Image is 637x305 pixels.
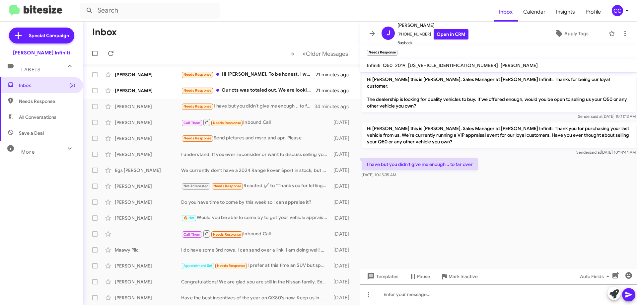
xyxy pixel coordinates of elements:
div: Would you be able to come by to get your vehicle appraised? It does not make much time. [181,214,330,222]
div: [PERSON_NAME] [115,199,181,205]
span: Appointment Set [183,264,213,268]
div: [DATE] [330,119,355,126]
div: I prefer at this time an SUV but speaking with [PERSON_NAME] was not getting enough $$$ for my tr... [181,262,330,269]
div: [PERSON_NAME] [115,278,181,285]
div: Reacted ✔️ to “Thank you for letting us know! If you have any other vehicles in the future, feel ... [181,182,330,190]
span: Needs Response [213,232,241,237]
div: 34 minutes ago [315,103,355,110]
span: Buyback [397,39,468,46]
span: « [291,49,295,58]
span: Not-Interested [183,184,209,188]
span: Auto Fields [580,270,612,282]
span: said at [589,150,601,155]
a: Insights [551,2,580,22]
div: [DATE] [330,215,355,221]
div: [DATE] [330,199,355,205]
span: Call Them [183,121,201,125]
span: [DATE] 10:15:35 AM [362,172,396,177]
div: Inbound Call [181,118,330,126]
div: Egs [PERSON_NAME] [115,167,181,174]
span: Needs Response [183,72,212,77]
span: Sender [DATE] 10:14:44 AM [576,150,636,155]
h1: Inbox [92,27,117,38]
div: [PERSON_NAME] [115,294,181,301]
span: 2019 [395,62,405,68]
div: Congratulations! We are glad you are still in the Nissan family. Expect great service at [PERSON_... [181,278,330,285]
p: I have but you didn't give me enough .. to far over [362,158,478,170]
span: Save a Deal [19,130,44,136]
span: said at [591,114,602,119]
span: Older Messages [306,50,348,57]
div: [PERSON_NAME] [115,71,181,78]
div: [PERSON_NAME] [115,151,181,158]
div: 21 minutes ago [316,87,355,94]
span: Needs Response [217,264,245,268]
button: CC [606,5,630,16]
button: Pause [404,270,435,282]
span: Q50 [383,62,392,68]
div: I understand! If you ever reconsider or want to discuss selling your QX80, feel free to reach out... [181,151,330,158]
span: » [302,49,306,58]
div: [DATE] [330,151,355,158]
div: Hi [PERSON_NAME]. To be honest. I won't trade or buy anything from yalls dealership again. [PERSO... [181,71,316,78]
div: [DATE] [330,278,355,285]
span: Sender [DATE] 10:11:13 AM [578,114,636,119]
div: We currently don't have a 2024 Range Rover Sport in stock, but I can help you find one. Would you... [181,167,330,174]
span: Needs Response [183,136,212,140]
nav: Page navigation example [287,47,352,60]
span: Needs Response [19,98,75,105]
p: Hi [PERSON_NAME] this is [PERSON_NAME], Sales Manager at [PERSON_NAME] Infiniti. Thank you for pu... [362,122,636,148]
div: [PERSON_NAME] [115,87,181,94]
div: [PERSON_NAME] [115,119,181,126]
a: Calendar [518,2,551,22]
div: [DATE] [330,263,355,269]
span: Needs Response [183,104,212,109]
div: Do you have time to come by this week so I can appraise it? [181,199,330,205]
button: Apply Tags [537,28,605,39]
span: All Conversations [19,114,56,120]
a: Open in CRM [434,29,468,39]
span: Mark Inactive [449,270,478,282]
div: CC [612,5,623,16]
a: Special Campaign [9,28,74,43]
span: Pause [417,270,430,282]
div: I do have some 3rd rows. I can send over a link. I am doing well! Thank you for asking. How have ... [181,247,330,253]
div: [PERSON_NAME] [115,215,181,221]
div: [PERSON_NAME] [115,263,181,269]
span: [PERSON_NAME] [397,21,468,29]
span: Apply Tags [564,28,589,39]
span: Needs Response [183,88,212,93]
span: Needs Response [213,184,242,188]
div: Have the best incentives of the year on QX80's now. Keep us in mind. [181,294,330,301]
div: [PERSON_NAME] [115,103,181,110]
div: Inbound Call [181,230,330,238]
div: 21 minutes ago [316,71,355,78]
span: J [387,28,390,38]
div: [DATE] [330,247,355,253]
span: [US_VEHICLE_IDENTIFICATION_NUMBER] [408,62,498,68]
div: [DATE] [330,183,355,190]
span: Infiniti [367,62,380,68]
span: More [21,149,35,155]
a: Inbox [494,2,518,22]
span: Call Them [183,232,201,237]
button: Auto Fields [575,270,617,282]
button: Templates [360,270,404,282]
span: Needs Response [213,121,241,125]
div: Our cts was totaled out. We are looking for something similar I will go on your website and take ... [181,87,316,94]
div: Maawy Pllc [115,247,181,253]
span: Labels [21,67,40,73]
input: Search [80,3,220,19]
a: Profile [580,2,606,22]
div: [PERSON_NAME] [115,183,181,190]
small: Needs Response [367,50,397,56]
span: [PERSON_NAME] [501,62,538,68]
div: [DATE] [330,294,355,301]
span: [PHONE_NUMBER] [397,29,468,39]
div: [DATE] [330,135,355,142]
button: Mark Inactive [435,270,483,282]
div: [DATE] [330,231,355,237]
